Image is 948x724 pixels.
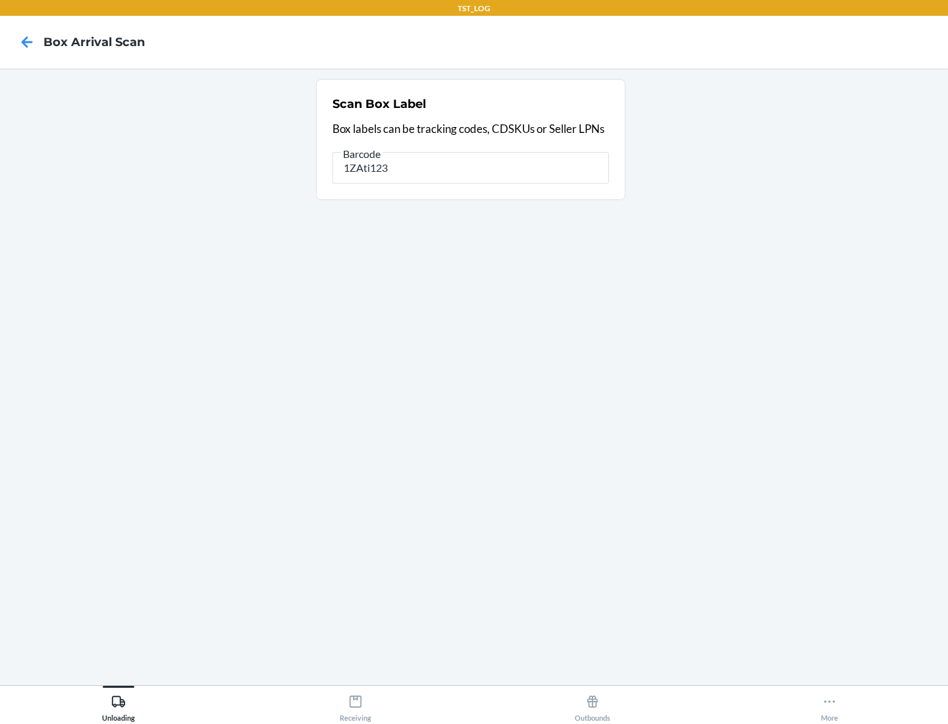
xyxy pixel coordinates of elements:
[341,147,382,161] span: Barcode
[575,689,610,722] div: Outbounds
[102,689,135,722] div: Unloading
[237,686,474,722] button: Receiving
[43,34,145,51] h4: Box Arrival Scan
[332,120,609,138] p: Box labels can be tracking codes, CDSKUs or Seller LPNs
[711,686,948,722] button: More
[474,686,711,722] button: Outbounds
[458,3,490,14] p: TST_LOG
[332,152,609,184] input: Barcode
[332,95,426,113] h2: Scan Box Label
[821,689,838,722] div: More
[340,689,371,722] div: Receiving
